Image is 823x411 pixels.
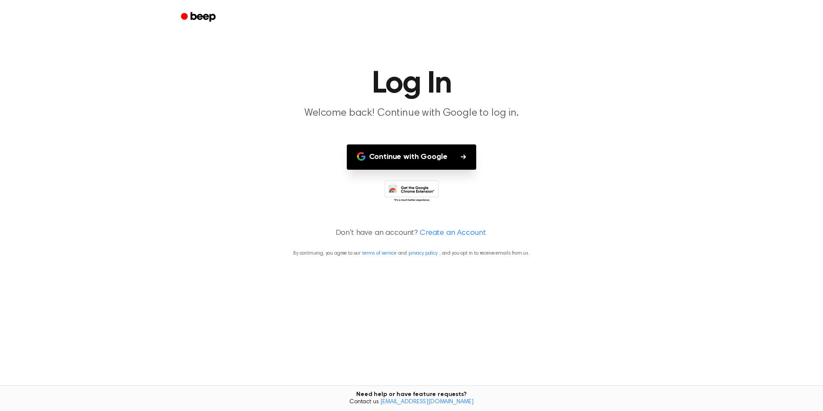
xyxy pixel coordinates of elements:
[420,228,486,239] a: Create an Account
[5,399,818,406] span: Contact us
[362,251,396,256] a: terms of service
[380,399,474,405] a: [EMAIL_ADDRESS][DOMAIN_NAME]
[10,249,813,257] p: By continuing, you agree to our and , and you opt in to receive emails from us.
[408,251,438,256] a: privacy policy
[10,228,813,239] p: Don't have an account?
[175,9,223,26] a: Beep
[192,69,631,99] h1: Log In
[347,144,477,170] button: Continue with Google
[247,106,576,120] p: Welcome back! Continue with Google to log in.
